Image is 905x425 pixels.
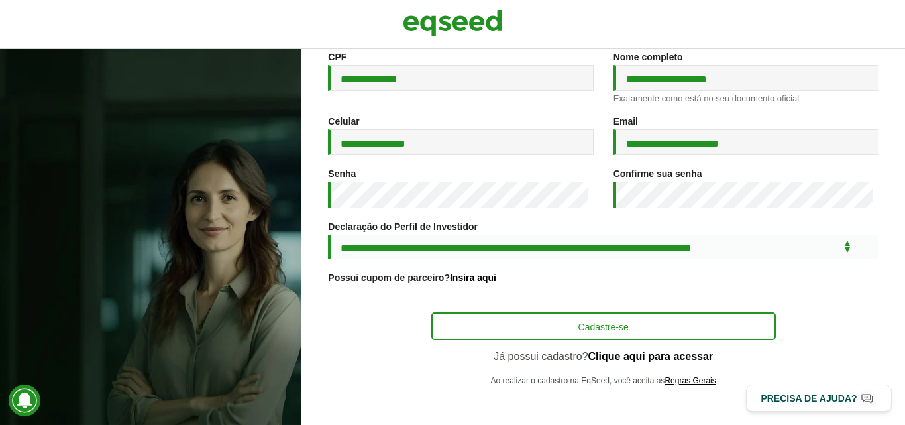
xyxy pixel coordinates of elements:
label: Confirme sua senha [613,169,702,178]
p: Ao realizar o cadastro na EqSeed, você aceita as [431,376,776,385]
label: Nome completo [613,52,683,62]
div: Exatamente como está no seu documento oficial [613,94,878,103]
label: Possui cupom de parceiro? [328,273,496,282]
label: Celular [328,117,359,126]
label: CPF [328,52,346,62]
a: Regras Gerais [665,377,716,385]
label: Declaração do Perfil de Investidor [328,222,478,231]
p: Já possui cadastro? [431,350,776,363]
a: Insira aqui [450,273,496,282]
a: Clique aqui para acessar [588,351,714,362]
label: Email [613,117,638,126]
button: Cadastre-se [431,312,776,340]
img: EqSeed Logo [403,7,502,40]
label: Senha [328,169,356,178]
